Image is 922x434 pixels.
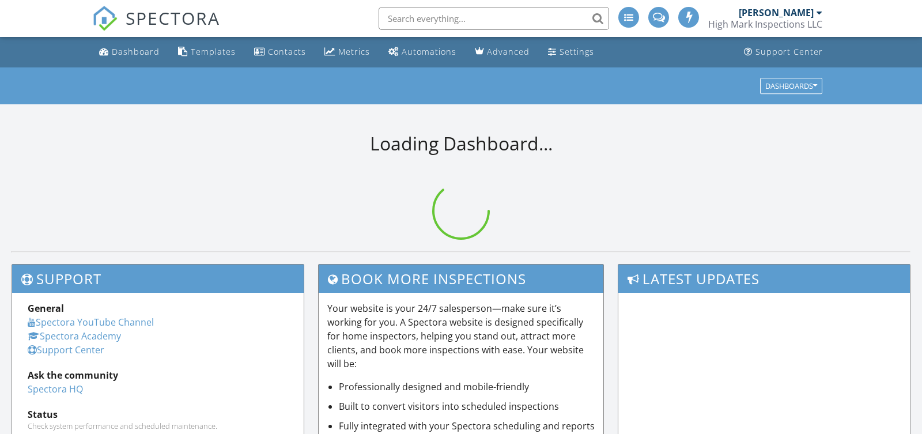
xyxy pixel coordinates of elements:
input: Search everything... [379,7,609,30]
a: Templates [173,41,240,63]
strong: General [28,302,64,315]
div: Settings [560,46,594,57]
div: Ask the community [28,368,288,382]
div: High Mark Inspections LLC [708,18,822,30]
a: Advanced [470,41,534,63]
img: The Best Home Inspection Software - Spectora [92,6,118,31]
a: Spectora HQ [28,383,83,395]
div: Dashboards [765,82,817,90]
div: Advanced [487,46,530,57]
a: Dashboard [95,41,164,63]
div: Templates [191,46,236,57]
div: Contacts [268,46,306,57]
h3: Book More Inspections [319,265,603,293]
div: Automations [402,46,456,57]
p: Your website is your 24/7 salesperson—make sure it’s working for you. A Spectora website is desig... [327,301,595,371]
li: Built to convert visitors into scheduled inspections [339,399,595,413]
div: [PERSON_NAME] [739,7,814,18]
h3: Support [12,265,304,293]
a: Support Center [28,344,104,356]
button: Dashboards [760,78,822,94]
div: Check system performance and scheduled maintenance. [28,421,288,431]
span: SPECTORA [126,6,220,30]
a: SPECTORA [92,16,220,40]
a: Contacts [250,41,311,63]
div: Status [28,407,288,421]
a: Settings [543,41,599,63]
li: Fully integrated with your Spectora scheduling and reports [339,419,595,433]
a: Metrics [320,41,375,63]
div: Metrics [338,46,370,57]
a: Spectora YouTube Channel [28,316,154,329]
li: Professionally designed and mobile-friendly [339,380,595,394]
a: Spectora Academy [28,330,121,342]
a: Support Center [739,41,827,63]
h3: Latest Updates [618,265,910,293]
div: Dashboard [112,46,160,57]
a: Automations (Advanced) [384,41,461,63]
div: Support Center [755,46,823,57]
